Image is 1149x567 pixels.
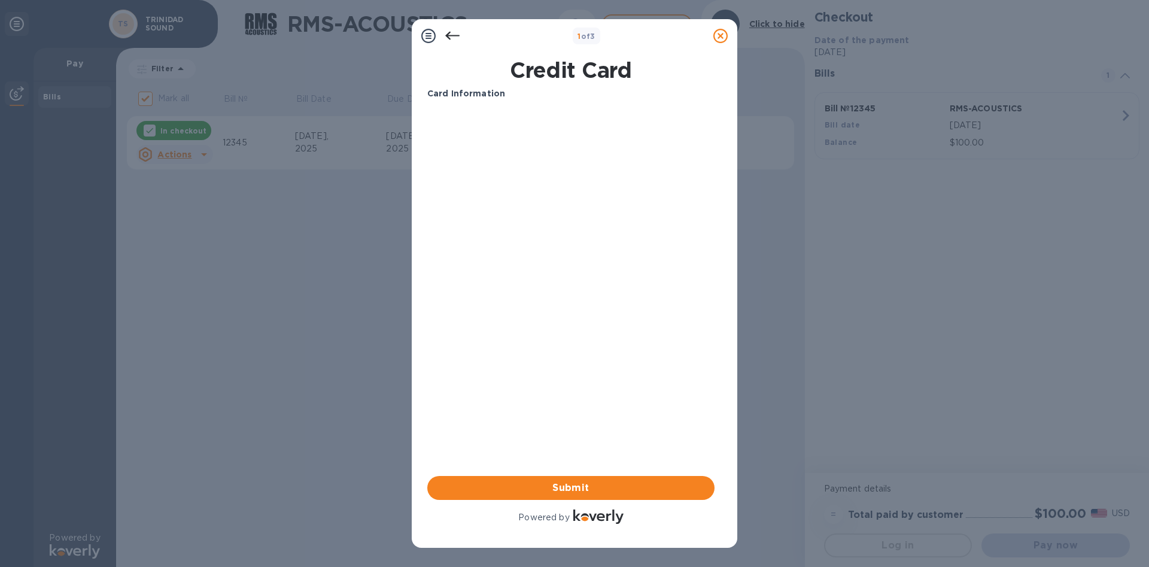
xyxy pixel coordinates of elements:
[577,32,595,41] b: of 3
[577,32,580,41] span: 1
[427,110,715,289] iframe: Your browser does not support iframes
[427,476,715,500] button: Submit
[437,481,705,495] span: Submit
[518,511,569,524] p: Powered by
[573,510,624,524] img: Logo
[427,89,505,98] b: Card Information
[422,57,719,83] h1: Credit Card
